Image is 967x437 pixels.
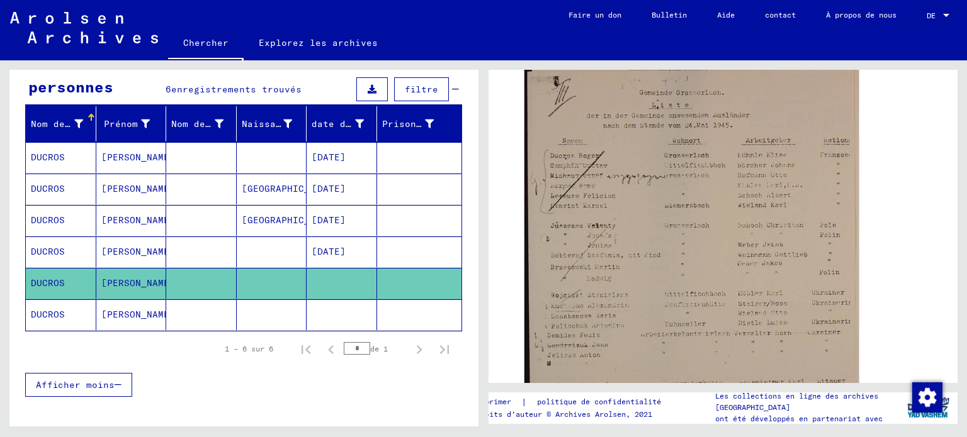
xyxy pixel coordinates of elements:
font: Explorez les archives [259,37,378,48]
font: Chercher [183,37,229,48]
font: DUCROS [31,183,65,194]
mat-header-cell: Nom de famille [26,106,96,141]
div: Nom de naissance [171,114,239,134]
font: [GEOGRAPHIC_DATA] [242,214,338,226]
img: Modifier le consentement [912,382,942,412]
font: personnes [28,77,113,96]
font: DE [927,11,936,20]
font: Nom de famille [31,118,110,130]
font: [DATE] [312,214,346,226]
font: [PERSON_NAME] [101,183,175,194]
img: Arolsen_neg.svg [10,12,158,43]
font: [PERSON_NAME] [101,277,175,289]
font: Naissance [242,118,293,130]
a: Explorez les archives [244,28,393,58]
font: DUCROS [31,214,65,226]
font: Aide [717,10,735,19]
font: politique de confidentialité [537,397,661,406]
font: [PERSON_NAME] [101,246,175,257]
font: Prisonnier # [382,118,450,130]
button: Afficher moins [25,373,132,397]
mat-header-cell: date de naissance [307,106,377,141]
font: Droits d'auteur © Archives Arolsen, 2021 [476,409,652,419]
font: [PERSON_NAME] [101,214,175,226]
button: Page précédente [319,336,344,362]
font: Prénom [104,118,138,130]
font: ont été développés en partenariat avec [715,414,883,423]
font: Bulletin [652,10,687,19]
div: Prénom [101,114,166,134]
font: contact [765,10,796,19]
div: Nom de famille [31,114,99,134]
mat-header-cell: Nom de naissance [166,106,237,141]
img: yv_logo.png [905,392,952,423]
font: 6 [166,84,171,95]
div: Naissance [242,114,308,134]
mat-header-cell: Naissance [237,106,307,141]
font: [PERSON_NAME] [101,152,175,163]
font: DUCROS [31,152,65,163]
font: À propos de nous [826,10,896,19]
font: [PERSON_NAME] [101,309,175,320]
a: imprimer [476,396,521,409]
font: de 1 [370,344,388,353]
div: date de naissance [312,114,380,134]
font: enregistrements trouvés [171,84,302,95]
button: Dernière page [432,336,457,362]
a: Chercher [168,28,244,60]
mat-header-cell: Prénom [96,106,167,141]
font: DUCROS [31,246,65,257]
font: DUCROS [31,277,65,289]
font: | [521,396,527,407]
font: filtre [405,84,438,95]
button: Page suivante [407,336,432,362]
font: [GEOGRAPHIC_DATA] [242,183,338,194]
div: Prisonnier # [382,114,450,134]
font: [DATE] [312,183,346,194]
font: 1 – 6 sur 6 [225,344,273,353]
mat-header-cell: Prisonnier # [377,106,462,141]
font: [DATE] [312,152,346,163]
font: DUCROS [31,309,65,320]
font: Faire un don [568,10,621,19]
font: [DATE] [312,246,346,257]
font: imprimer [476,397,511,406]
font: date de naissance [312,118,408,130]
font: Afficher moins [36,379,115,390]
font: Nom de naissance [171,118,262,130]
a: politique de confidentialité [527,396,676,409]
button: Première page [293,336,319,362]
button: filtre [394,77,449,101]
